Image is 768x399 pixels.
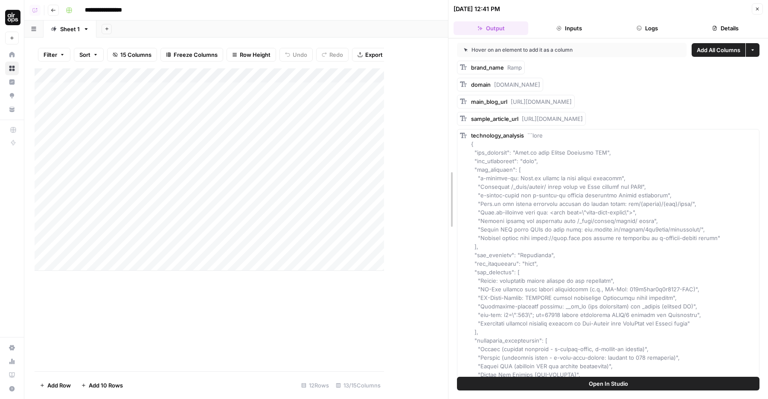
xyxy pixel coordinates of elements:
[44,21,96,38] a: Sheet 1
[5,10,20,25] img: AirOps Administrative Logo
[5,382,19,396] button: Help + Support
[5,48,19,62] a: Home
[5,62,19,75] a: Browse
[160,48,223,62] button: Freeze Columns
[60,25,80,33] div: Sheet 1
[89,381,123,390] span: Add 10 Rows
[74,48,104,62] button: Sort
[293,50,307,59] span: Undo
[5,75,19,89] a: Insights
[5,89,19,103] a: Opportunities
[76,378,128,392] button: Add 10 Rows
[298,378,332,392] div: 12 Rows
[279,48,313,62] button: Undo
[5,341,19,355] a: Settings
[107,48,157,62] button: 15 Columns
[47,381,71,390] span: Add Row
[5,368,19,382] a: Learning Hub
[332,378,384,392] div: 13/15 Columns
[120,50,151,59] span: 15 Columns
[35,378,76,392] button: Add Row
[79,50,90,59] span: Sort
[365,50,396,59] span: Export CSV
[5,355,19,368] a: Usage
[227,48,276,62] button: Row Height
[5,103,19,116] a: Your Data
[5,7,19,28] button: Workspace: AirOps Administrative
[352,48,401,62] button: Export CSV
[329,50,343,59] span: Redo
[316,48,349,62] button: Redo
[38,48,70,62] button: Filter
[44,50,57,59] span: Filter
[174,50,218,59] span: Freeze Columns
[240,50,271,59] span: Row Height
